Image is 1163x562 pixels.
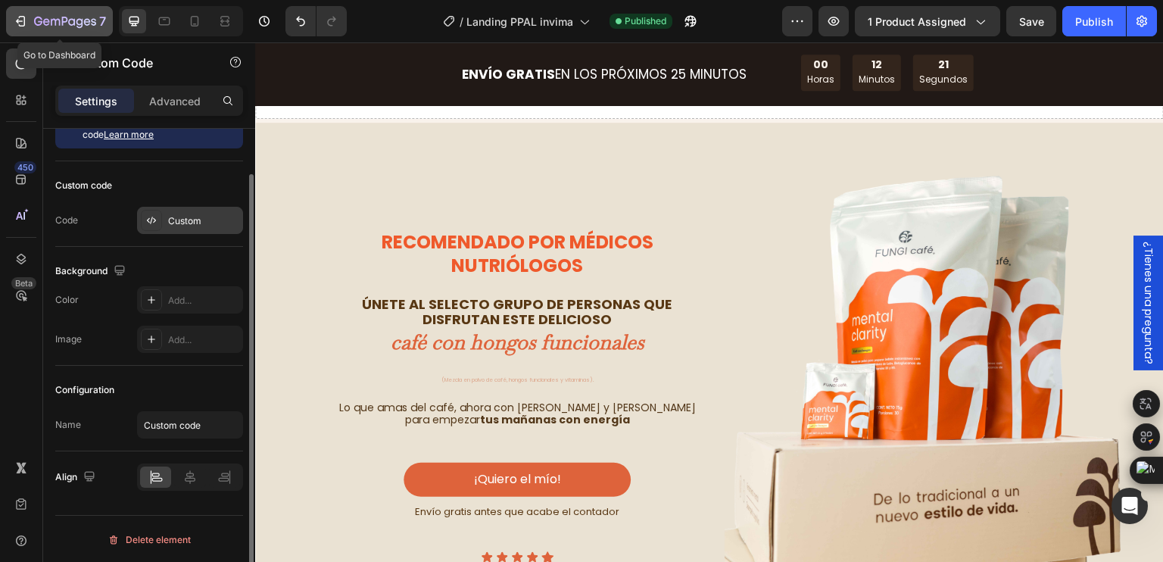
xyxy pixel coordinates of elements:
[55,261,129,282] div: Background
[460,14,463,30] span: /
[55,333,82,346] div: Image
[1019,15,1044,28] span: Save
[55,214,78,227] div: Code
[1075,14,1113,30] div: Publish
[104,129,154,140] a: Learn more
[14,161,36,173] div: 450
[466,14,573,30] span: Landing PPAL invima
[55,179,112,192] div: Custom code
[55,467,98,488] div: Align
[868,14,966,30] span: 1 product assigned
[255,42,1163,562] iframe: Design area
[84,357,441,385] span: Lo que amas del café, ahora con [PERSON_NAME] y [PERSON_NAME] para empezar
[73,54,202,72] p: Custom Code
[160,462,364,476] span: Envío gratis antes que acabe el contador
[168,294,239,308] div: Add...
[886,199,901,322] span: ¿Tienes una pregunta?
[552,15,579,29] div: 00
[1112,488,1148,524] iframe: Intercom live chat
[55,528,243,552] button: Delete element
[1062,6,1126,36] button: Publish
[168,333,239,347] div: Add...
[168,214,239,228] div: Custom
[225,370,375,385] strong: tus mañanas con energía
[603,29,640,45] p: Minutos
[855,6,1000,36] button: 1 product assigned
[148,420,376,454] a: ¡Quiero el mío!
[136,286,389,313] strong: café con hongos funcionales
[6,6,113,36] button: 7
[99,12,106,30] p: 7
[107,252,417,286] span: ÚNETE AL SELECTO GRUPO DE PERSONAS QUE DISFRUTAN ESTE DELICIOSO
[126,187,398,236] strong: RECOMENDADO POR MÉDICOS NUTRIÓLOGOS
[186,334,338,341] span: (Mezcla en polvo de café, hongos funcionales y vitaminas).
[207,19,493,45] h2: EN LOS PRÓXIMOS 25 MINUTOS
[55,293,79,307] div: Color
[11,277,36,289] div: Beta
[552,29,579,45] p: Horas
[219,426,306,448] p: ¡Quiero el mío!
[75,93,117,109] p: Settings
[55,418,81,432] div: Name
[625,14,666,28] span: Published
[1006,6,1056,36] button: Save
[149,93,201,109] p: Advanced
[285,6,347,36] div: Undo/Redo
[207,23,300,41] strong: ENVÍO GRATIS
[664,15,712,29] div: 21
[108,531,191,549] div: Delete element
[469,103,872,559] img: sin_fondo_d2os.png
[55,383,114,397] div: Configuration
[603,15,640,29] div: 12
[664,29,712,45] p: Segundos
